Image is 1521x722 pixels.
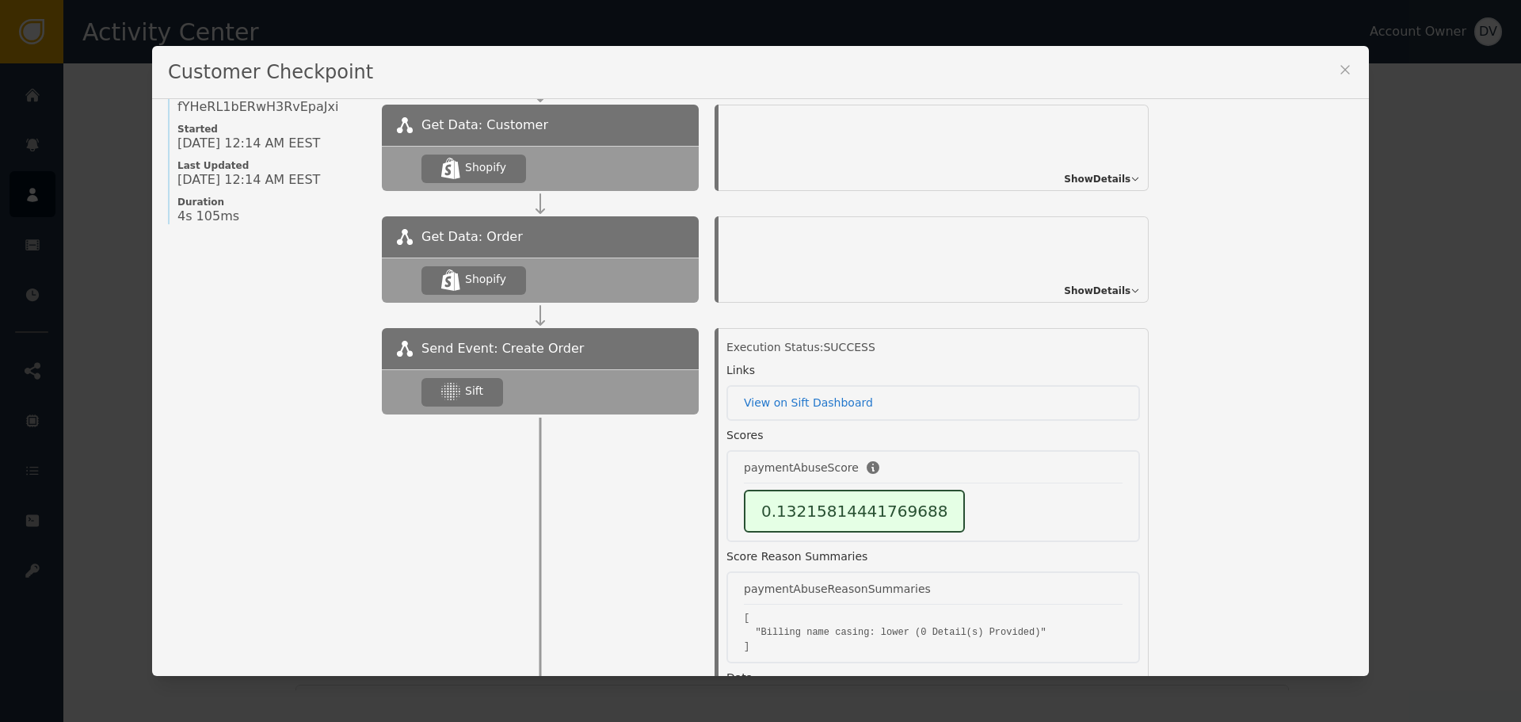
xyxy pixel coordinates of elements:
[744,581,931,598] div: paymentAbuseReasonSummaries
[421,339,584,358] span: Send Event: Create Order
[421,227,523,246] span: Get Data: Order
[726,427,764,444] div: Scores
[152,46,1369,99] div: Customer Checkpoint
[177,196,366,208] span: Duration
[465,383,483,399] div: Sift
[726,670,753,686] div: Data
[177,136,320,151] span: [DATE] 12:14 AM EEST
[726,548,867,565] div: Score Reason Summaries
[744,395,1123,411] a: View on Sift Dashboard
[726,339,1140,356] div: Execution Status: SUCCESS
[744,611,1123,654] pre: [ "Billing name casing: lower (0 Detail(s) Provided)" ]
[177,123,366,136] span: Started
[421,116,548,135] span: Get Data: Customer
[177,208,239,224] span: 4s 105ms
[726,362,755,379] div: Links
[465,159,506,176] div: Shopify
[744,460,859,476] div: paymentAbuseScore
[177,83,366,115] span: shopify-anon-session-fYHeRL1bERwH3RvEpaJxi
[177,172,320,188] span: [DATE] 12:14 AM EEST
[1064,172,1130,186] span: Show Details
[1064,284,1130,298] span: Show Details
[177,159,366,172] span: Last Updated
[465,271,506,288] div: Shopify
[744,490,965,533] div: 0.13215814441769688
